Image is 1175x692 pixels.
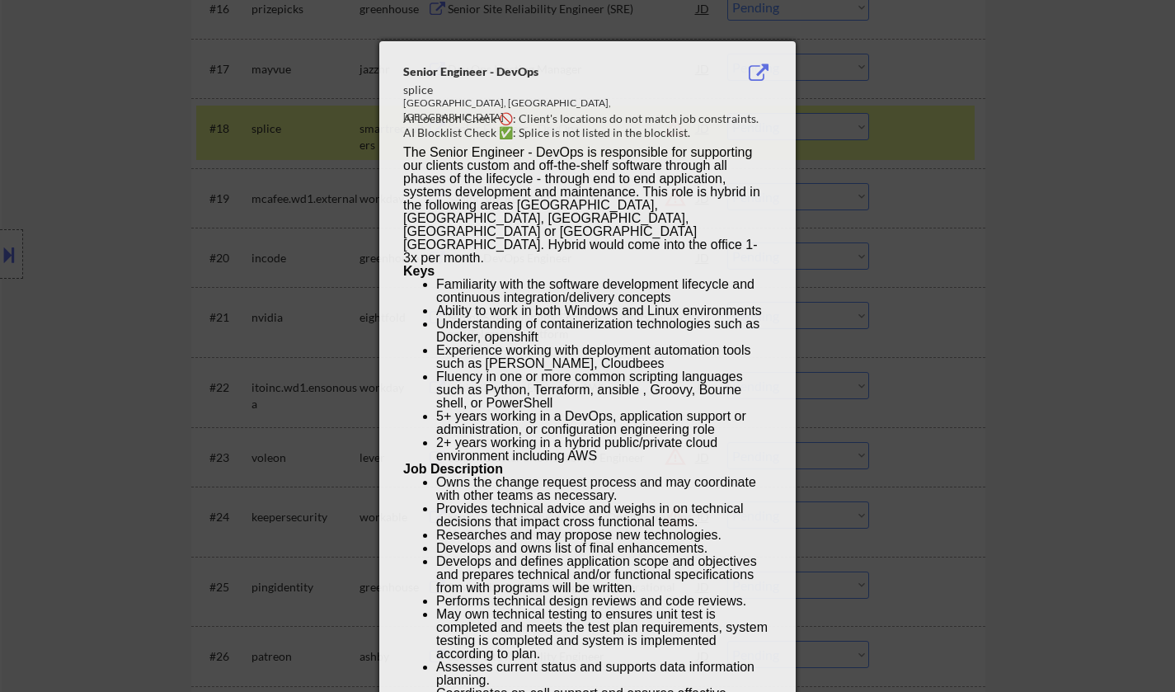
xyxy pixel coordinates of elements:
p: The Senior Engineer - DevOps is responsible for supporting our clients custom and off-the-shelf s... [403,146,771,265]
li: Researches and may propose new technologies. [436,529,771,542]
li: Ability to work in both Windows and Linux environments [436,304,771,318]
li: 2+ years working in a hybrid public/private cloud environment including AWS [436,436,771,463]
li: Performs technical design reviews and code reviews. [436,595,771,608]
li: 5+ years working in a DevOps, application support or administration, or configuration engineering... [436,410,771,436]
strong: Job Description [403,462,503,476]
li: Understanding of containerization technologies such as Docker, openshift [436,318,771,344]
li: Fluency in one or more common scripting languages such as Python, Terraform, ansible , Groovy, Bo... [436,370,771,410]
li: May own technical testing to ensures unit test is completed and meets the test plan requirements,... [436,608,771,661]
li: Familiarity with the software development lifecycle and continuous integration/delivery concepts [436,278,771,304]
li: Owns the change request process and may coordinate with other teams as necessary. [436,476,771,502]
li: Experience working with deployment automation tools such as [PERSON_NAME], Cloudbees [436,344,771,370]
div: AI Blocklist Check ✅: Splice is not listed in the blocklist. [403,125,778,141]
div: [GEOGRAPHIC_DATA], [GEOGRAPHIC_DATA], [GEOGRAPHIC_DATA] [403,97,689,125]
li: Provides technical advice and weighs in on technical decisions that impact cross functional teams. [436,502,771,529]
div: Senior Engineer - DevOps [403,64,689,80]
li: Assesses current status and supports data information planning. [436,661,771,687]
div: splice [403,82,689,98]
li: Develops and defines application scope and objectives and prepares technical and/or functional sp... [436,555,771,595]
li: Develops and owns list of final enhancements. [436,542,771,555]
strong: Keys [403,264,435,278]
